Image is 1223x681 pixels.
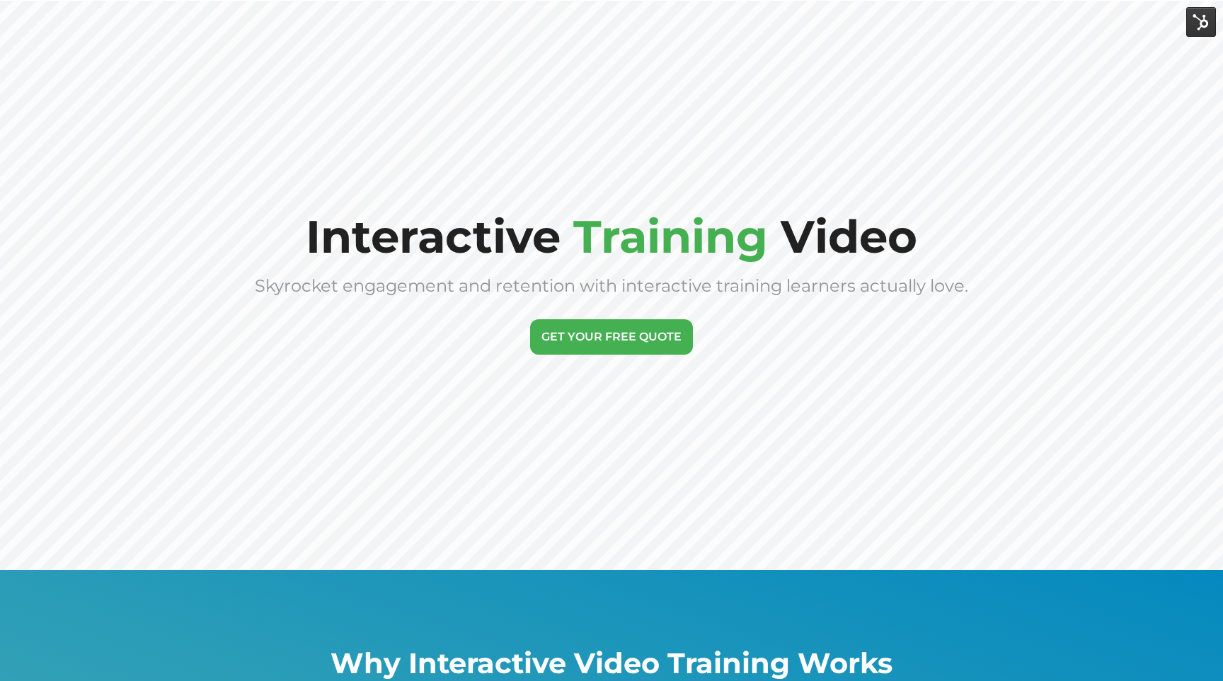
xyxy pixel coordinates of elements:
span: Video [781,209,917,264]
img: HubSpot Tools Menu Toggle [1186,7,1216,37]
span: Interactive [306,209,561,264]
a: GET YOUR FREE QUOTE [530,319,693,355]
span: Why Interactive Video Training Works [331,646,892,680]
span: Training [573,209,768,264]
span: Skyrocket engagement and retention with interactive training learners actually love. [255,275,968,296]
